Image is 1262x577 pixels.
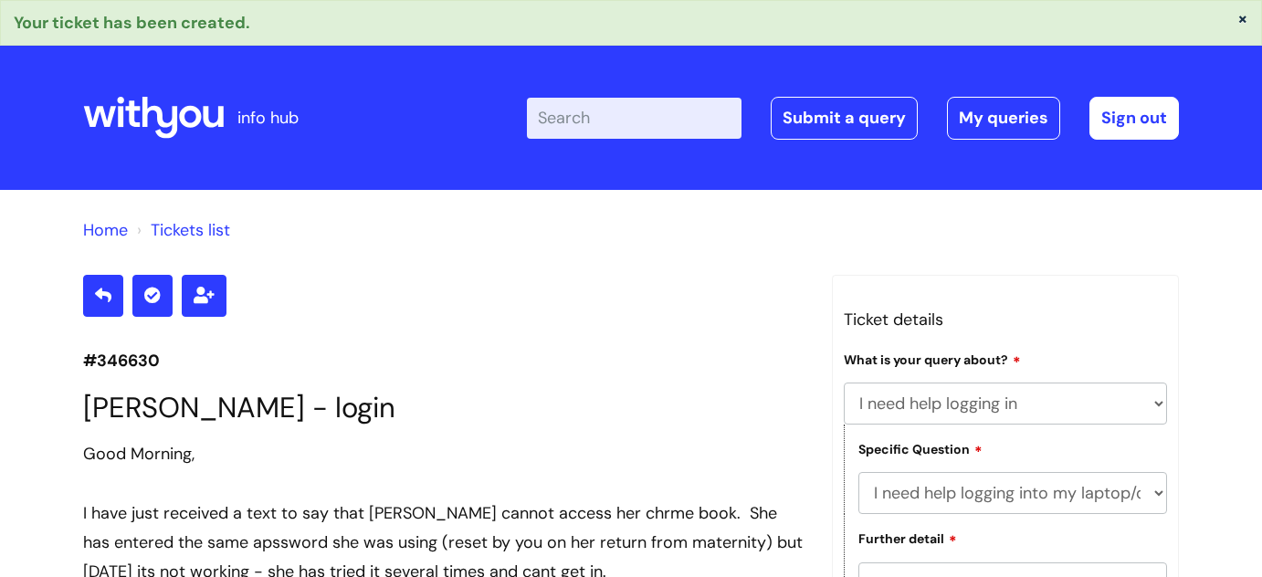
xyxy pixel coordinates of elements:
p: #346630 [83,346,805,375]
label: What is your query about? [844,350,1021,368]
a: Tickets list [151,219,230,241]
div: Good Morning, [83,439,805,468]
a: Submit a query [771,97,918,139]
input: Search [527,98,741,138]
li: Solution home [83,215,128,245]
p: info hub [237,103,299,132]
h3: Ticket details [844,305,1167,334]
h1: [PERSON_NAME] - login [83,391,805,425]
button: × [1237,10,1248,26]
label: Specific Question [858,439,983,457]
label: Further detail [858,529,957,547]
li: Tickets list [132,215,230,245]
a: Home [83,219,128,241]
a: My queries [947,97,1060,139]
div: | - [527,97,1179,139]
a: Sign out [1089,97,1179,139]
